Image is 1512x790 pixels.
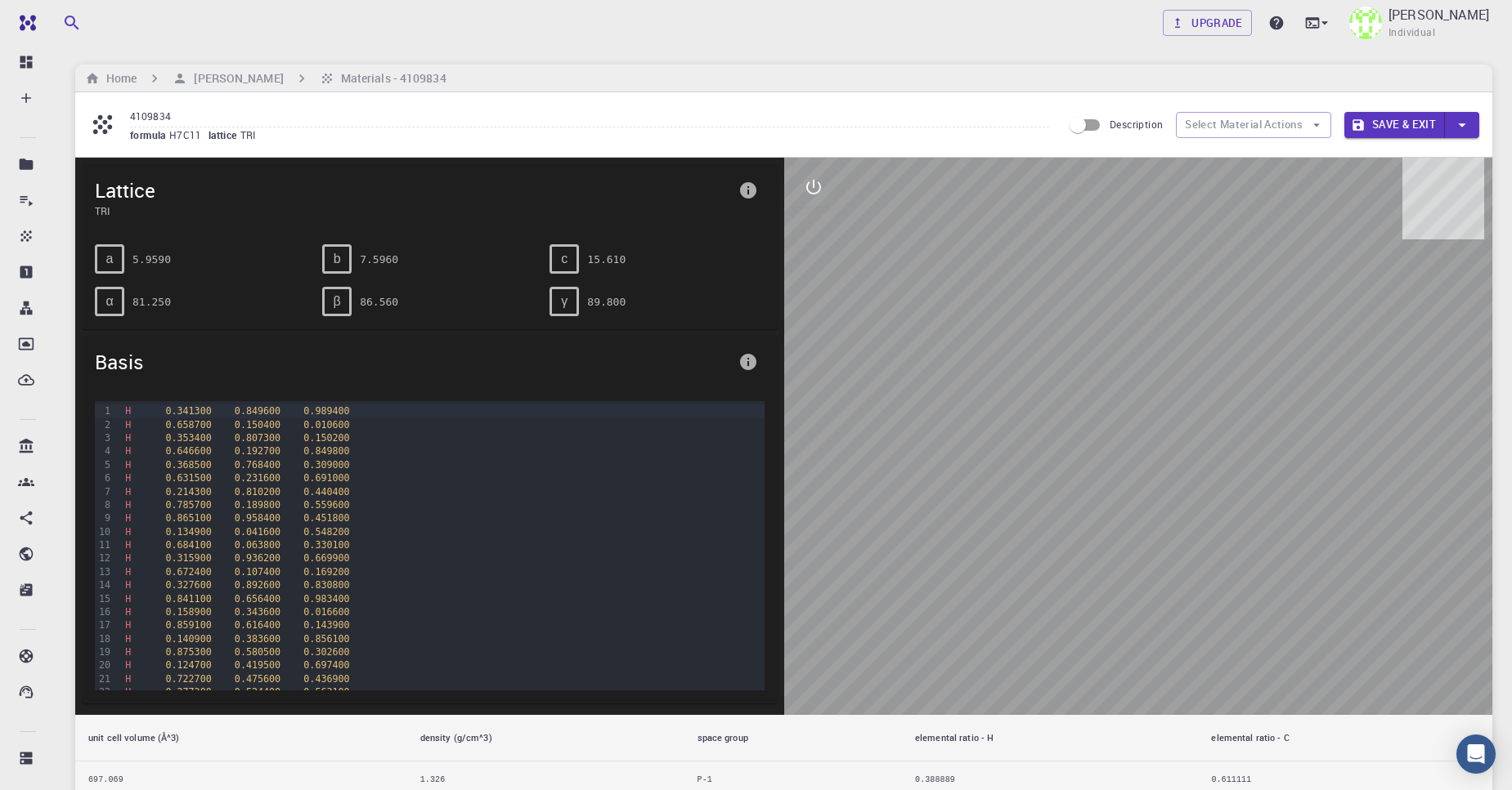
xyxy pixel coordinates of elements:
span: 0.451800 [303,512,349,524]
div: 9 [95,511,113,524]
pre: 15.610 [587,245,626,274]
span: 0.983400 [303,593,349,605]
span: γ [561,294,568,309]
div: 15 [95,592,113,605]
div: 6 [95,471,113,484]
span: H [125,646,131,658]
span: 0.892600 [235,579,280,591]
span: H [125,405,131,417]
span: 0.631500 [165,472,211,484]
div: 7 [95,485,113,498]
span: lattice [209,128,240,141]
span: c [561,252,568,266]
div: 20 [95,658,113,672]
div: 8 [95,498,113,511]
div: 1 [95,404,113,417]
span: H [125,526,131,538]
span: Individual [1389,25,1435,41]
div: 19 [95,645,113,658]
span: 0.656400 [235,593,280,605]
span: 0.436900 [303,673,349,685]
div: 17 [95,618,113,632]
div: Open Intercom Messenger [1456,734,1496,774]
span: 0.875300 [165,646,211,658]
span: 0.524400 [235,686,280,698]
div: 10 [95,525,113,538]
div: 13 [95,565,113,578]
span: 0.016600 [303,606,349,618]
th: elemental ratio - C [1198,715,1492,761]
span: H7C11 [169,128,209,141]
span: 0.936200 [235,552,280,564]
span: 0.672400 [165,566,211,578]
span: a [106,252,114,266]
span: Lattice [95,177,732,203]
span: 0.158900 [165,606,211,618]
span: Basis [95,349,732,375]
span: H [125,673,131,685]
button: info [732,174,765,207]
span: 0.559600 [303,499,349,511]
span: 0.124700 [165,659,211,671]
span: 0.150400 [235,419,280,431]
span: 0.214300 [165,486,211,498]
span: 0.646600 [165,445,211,457]
span: 0.958400 [235,512,280,524]
span: 0.143900 [303,619,349,631]
nav: breadcrumb [82,69,450,87]
span: H [125,459,131,471]
span: 0.315900 [165,552,211,564]
span: 0.684100 [165,539,211,551]
img: Firas Chahed [1349,7,1382,39]
span: 0.419500 [235,659,280,671]
span: 0.169200 [303,566,349,578]
span: 0.302600 [303,646,349,658]
span: 0.353400 [165,432,211,444]
span: H [125,579,131,591]
div: 4 [95,444,113,457]
span: 0.841100 [165,593,211,605]
pre: 86.560 [360,288,398,316]
span: 0.658700 [165,419,211,431]
div: 22 [95,685,113,699]
span: H [125,445,131,457]
span: 0.343600 [235,606,280,618]
span: 0.192700 [235,445,280,457]
span: 0.807300 [235,432,280,444]
span: Description [1110,118,1163,131]
span: 0.785700 [165,499,211,511]
pre: 81.250 [132,288,171,316]
span: 0.277300 [165,686,211,698]
span: H [125,686,131,698]
span: 0.368500 [165,459,211,471]
button: Save & Exit [1344,112,1445,138]
span: 0.327600 [165,579,211,591]
span: H [125,606,131,618]
span: 0.722700 [165,673,211,685]
th: elemental ratio - H [902,715,1198,761]
p: [PERSON_NAME] [1389,5,1489,25]
span: H [125,432,131,444]
span: 0.859100 [165,619,211,631]
span: β [334,294,341,309]
span: 0.989400 [303,405,349,417]
span: 0.341300 [165,405,211,417]
span: 0.231600 [235,472,280,484]
span: H [125,552,131,564]
span: H [125,633,131,645]
h6: Home [100,69,137,87]
span: H [125,566,131,578]
span: H [125,619,131,631]
img: logo [13,15,36,31]
span: 0.856100 [303,633,349,645]
span: 0.063800 [235,539,280,551]
span: H [125,472,131,484]
span: 0.849800 [303,445,349,457]
span: 0.830800 [303,579,349,591]
a: Upgrade [1163,10,1252,36]
div: 2 [95,418,113,431]
pre: 7.5960 [360,245,398,274]
span: 0.669900 [303,552,349,564]
th: space group [684,715,902,761]
span: 0.768400 [235,459,280,471]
